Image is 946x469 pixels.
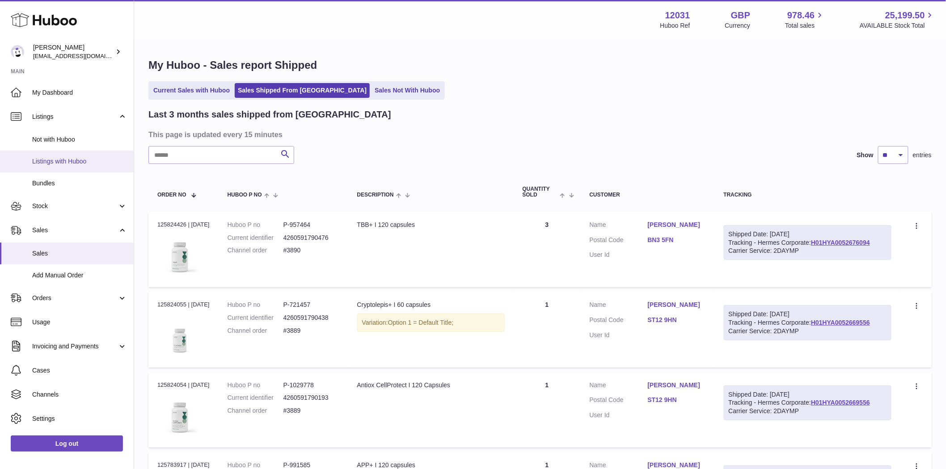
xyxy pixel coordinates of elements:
[32,271,127,280] span: Add Manual Order
[11,435,123,452] a: Log out
[157,301,210,309] div: 125824055 | [DATE]
[228,314,283,322] dt: Current identifier
[148,109,391,121] h2: Last 3 months sales shipped from [GEOGRAPHIC_DATA]
[228,192,262,198] span: Huboo P no
[283,246,339,255] dd: #3890
[357,221,505,229] div: TBB+ I 120 capsules
[148,58,932,72] h1: My Huboo - Sales report Shipped
[32,113,118,121] span: Listings
[32,294,118,302] span: Orders
[729,247,887,255] div: Carrier Service: 2DAYMP
[150,83,233,98] a: Current Sales with Huboo
[811,399,870,406] a: H01HYA0052669556
[283,381,339,389] dd: P-1029778
[729,230,887,239] div: Shipped Date: [DATE]
[725,21,751,30] div: Currency
[648,236,706,244] a: BN3 5FN
[590,411,648,419] dt: User Id
[357,192,394,198] span: Description
[32,88,127,97] span: My Dashboard
[590,236,648,247] dt: Postal Code
[157,231,202,276] img: 120311718265590.jpg
[514,372,581,448] td: 1
[785,21,825,30] span: Total sales
[235,83,370,98] a: Sales Shipped From [GEOGRAPHIC_DATA]
[787,9,815,21] span: 978.46
[811,239,870,246] a: H01HYA0052676094
[590,301,648,311] dt: Name
[157,221,210,229] div: 125824426 | [DATE]
[32,415,127,423] span: Settings
[731,9,750,21] strong: GBP
[860,9,935,30] a: 25,199.50 AVAILABLE Stock Total
[648,381,706,389] a: [PERSON_NAME]
[283,406,339,415] dd: #3889
[857,151,874,159] label: Show
[32,318,127,327] span: Usage
[729,390,887,399] div: Shipped Date: [DATE]
[514,292,581,367] td: 1
[157,461,210,469] div: 125783917 | [DATE]
[283,394,339,402] dd: 4260591790193
[157,312,202,356] img: 120311724849628.jpg
[283,221,339,229] dd: P-957464
[283,301,339,309] dd: P-721457
[33,52,131,59] span: [EMAIL_ADDRESS][DOMAIN_NAME]
[228,301,283,309] dt: Huboo P no
[228,327,283,335] dt: Channel order
[32,249,127,258] span: Sales
[32,179,127,188] span: Bundles
[283,314,339,322] dd: 4260591790438
[729,327,887,335] div: Carrier Service: 2DAYMP
[32,202,118,210] span: Stock
[228,381,283,389] dt: Huboo P no
[590,316,648,327] dt: Postal Code
[590,192,706,198] div: Customer
[157,392,202,436] img: 1737977430.jpg
[33,43,114,60] div: [PERSON_NAME]
[372,83,443,98] a: Sales Not With Huboo
[729,310,887,318] div: Shipped Date: [DATE]
[590,381,648,392] dt: Name
[913,151,932,159] span: entries
[885,9,925,21] span: 25,199.50
[724,225,891,260] div: Tracking - Hermes Corporate:
[228,394,283,402] dt: Current identifier
[228,221,283,229] dt: Huboo P no
[32,226,118,234] span: Sales
[590,251,648,259] dt: User Id
[514,212,581,287] td: 3
[357,301,505,309] div: Cryptolepis+ I 60 capsules
[660,21,690,30] div: Huboo Ref
[11,45,24,59] img: internalAdmin-12031@internal.huboo.com
[860,21,935,30] span: AVAILABLE Stock Total
[724,305,891,340] div: Tracking - Hermes Corporate:
[148,130,929,139] h3: This page is updated every 15 minutes
[648,396,706,404] a: ST12 9HN
[724,385,891,421] div: Tracking - Hermes Corporate:
[32,342,118,351] span: Invoicing and Payments
[648,221,706,229] a: [PERSON_NAME]
[32,157,127,166] span: Listings with Huboo
[357,314,505,332] div: Variation:
[32,366,127,375] span: Cases
[724,192,891,198] div: Tracking
[157,192,186,198] span: Order No
[228,406,283,415] dt: Channel order
[665,9,690,21] strong: 12031
[729,407,887,415] div: Carrier Service: 2DAYMP
[811,319,870,326] a: H01HYA0052669556
[523,186,558,198] span: Quantity Sold
[157,381,210,389] div: 125824054 | [DATE]
[283,327,339,335] dd: #3889
[648,316,706,324] a: ST12 9HN
[590,396,648,406] dt: Postal Code
[388,319,454,326] span: Option 1 = Default Title;
[32,390,127,399] span: Channels
[228,246,283,255] dt: Channel order
[590,221,648,231] dt: Name
[590,331,648,339] dt: User Id
[32,135,127,144] span: Not with Huboo
[648,301,706,309] a: [PERSON_NAME]
[283,234,339,242] dd: 4260591790476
